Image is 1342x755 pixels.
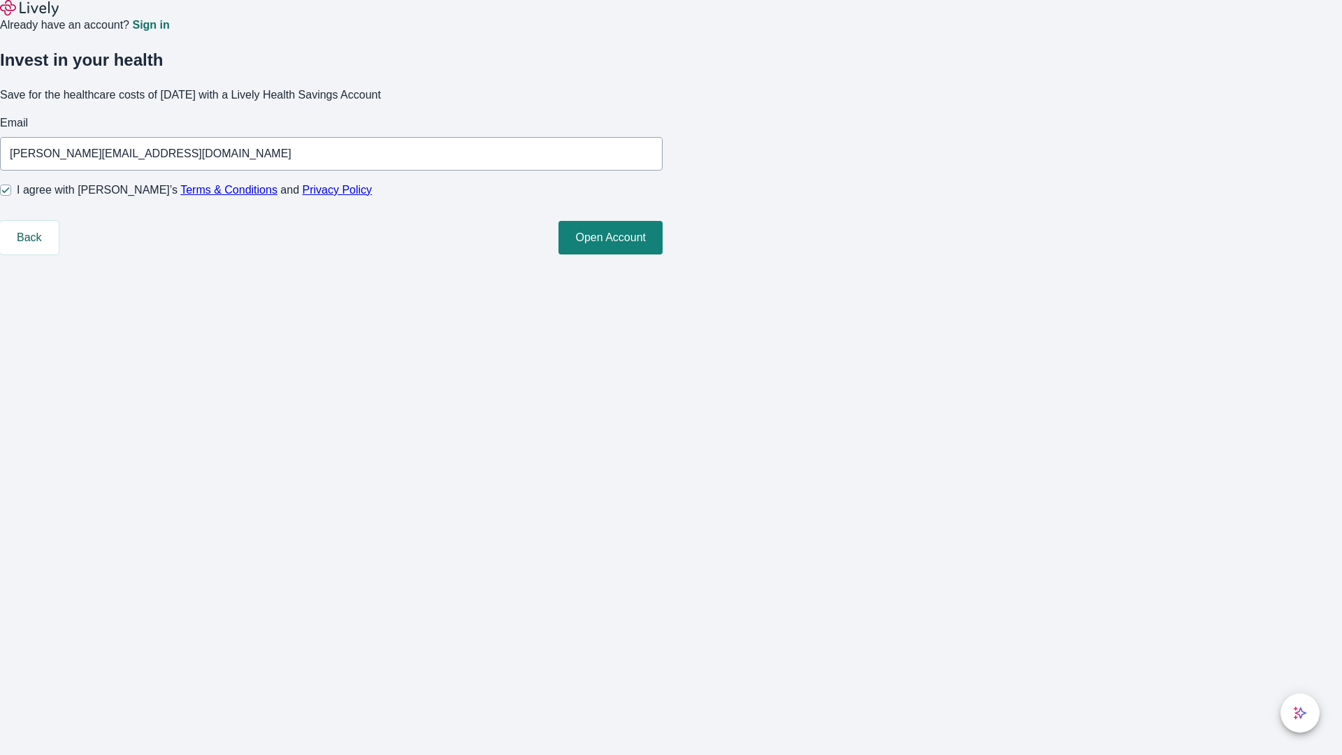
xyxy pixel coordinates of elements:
span: I agree with [PERSON_NAME]’s and [17,182,372,199]
a: Sign in [132,20,169,31]
button: chat [1280,693,1320,733]
a: Privacy Policy [303,184,373,196]
a: Terms & Conditions [180,184,277,196]
button: Open Account [558,221,663,254]
svg: Lively AI Assistant [1293,706,1307,720]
